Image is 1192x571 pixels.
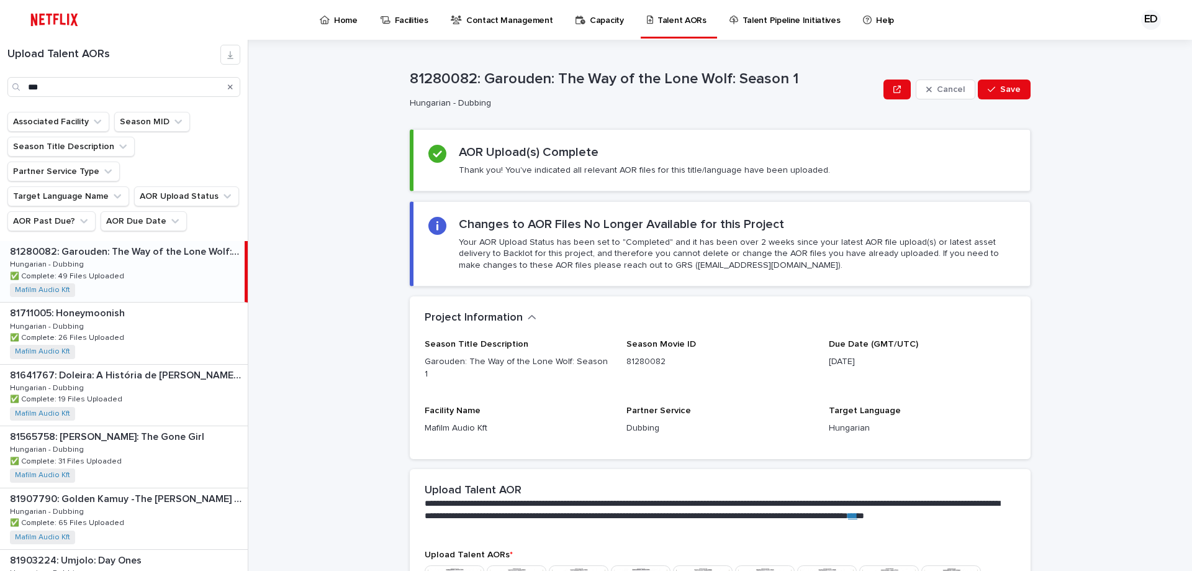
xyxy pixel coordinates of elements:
[978,80,1031,99] button: Save
[10,331,127,342] p: ✅ Complete: 26 Files Uploaded
[7,186,129,206] button: Target Language Name
[626,355,813,368] p: 81280082
[101,211,187,231] button: AOR Due Date
[10,305,127,319] p: 81711005: Honeymoonish
[7,137,135,157] button: Season Title Description
[15,286,70,295] a: Mafilm Audio Kft
[7,112,109,132] button: Associated Facility
[1000,85,1021,94] span: Save
[10,443,86,454] p: Hungarian - Dubbing
[10,429,207,443] p: 81565758: [PERSON_NAME]: The Gone Girl
[15,347,70,356] a: Mafilm Audio Kft
[10,455,124,466] p: ✅ Complete: 31 Files Uploaded
[459,165,830,176] p: Thank you! You've indicated all relevant AOR files for this title/language have been uploaded.
[425,340,528,349] span: Season Title Description
[425,550,513,559] span: Upload Talent AORs
[459,237,1015,271] p: Your AOR Upload Status has been set to "Completed" and it has been over 2 weeks since your latest...
[829,406,901,415] span: Target Language
[425,311,523,325] h2: Project Information
[410,98,874,109] p: Hungarian - Dubbing
[829,355,1016,368] p: [DATE]
[937,85,965,94] span: Cancel
[10,516,127,528] p: ✅ Complete: 65 Files Uploaded
[7,77,240,97] input: Search
[829,340,918,349] span: Due Date (GMT/UTC)
[425,422,612,435] p: Mafilm Audio Kft
[459,145,598,160] h2: AOR Upload(s) Complete
[459,217,784,232] h2: Changes to AOR Files No Longer Available for this Project
[425,406,481,415] span: Facility Name
[425,311,536,325] button: Project Information
[134,186,239,206] button: AOR Upload Status
[10,491,245,505] p: 81907790: Golden Kamuy -The Hunt of Prisoners in Hokkaido-: Season 1
[15,533,70,542] a: Mafilm Audio Kft
[10,244,242,258] p: 81280082: Garouden: The Way of the Lone Wolf: Season 1
[626,406,691,415] span: Partner Service
[10,270,127,281] p: ✅ Complete: 49 Files Uploaded
[10,552,144,567] p: 81903224: Umjolo: Day Ones
[10,258,86,269] p: Hungarian - Dubbing
[7,48,220,62] h1: Upload Talent AORs
[1141,10,1161,30] div: ED
[829,422,1016,435] p: Hungarian
[15,471,70,480] a: Mafilm Audio Kft
[7,211,96,231] button: AOR Past Due?
[10,320,86,331] p: Hungarian - Dubbing
[626,422,813,435] p: Dubbing
[410,70,878,88] p: 81280082: Garouden: The Way of the Lone Wolf: Season 1
[25,7,84,32] img: ifQbXi3ZQGMSEF7WDB7W
[10,393,125,404] p: ✅ Complete: 19 Files Uploaded
[15,409,70,418] a: Mafilm Audio Kft
[425,355,612,381] p: Garouden: The Way of the Lone Wolf: Season 1
[114,112,190,132] button: Season MID
[7,162,120,181] button: Partner Service Type
[425,484,521,498] h2: Upload Talent AOR
[10,367,245,381] p: 81641767: Doleira: A História de Nelma Kodama (AKA Nelma Kodama: The Queen of Dirty Money)
[10,381,86,393] p: Hungarian - Dubbing
[10,505,86,516] p: Hungarian - Dubbing
[626,340,696,349] span: Season Movie ID
[916,80,975,99] button: Cancel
